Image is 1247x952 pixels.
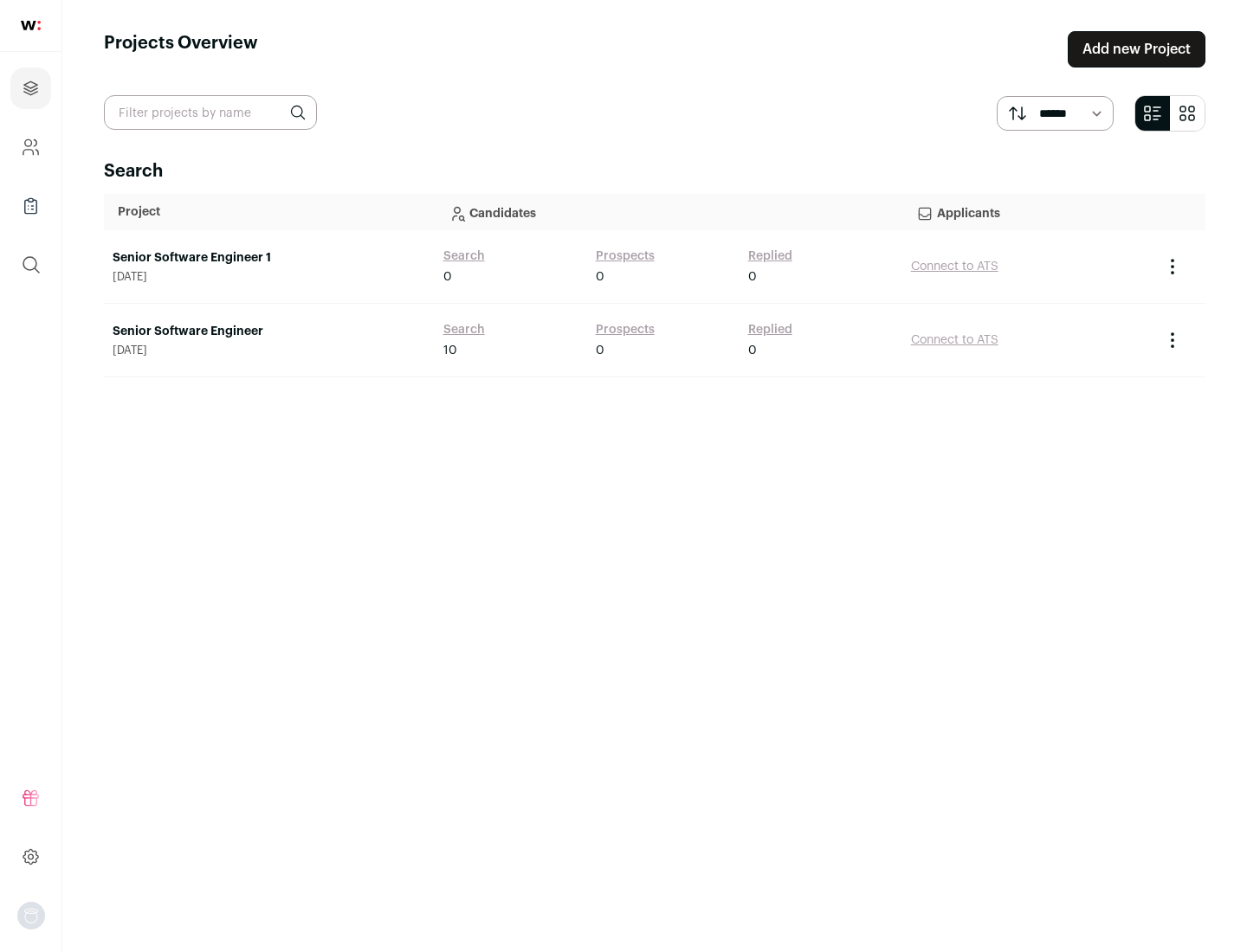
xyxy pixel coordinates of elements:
[916,195,1140,229] p: Applicants
[104,159,1205,183] h2: Search
[596,248,655,265] a: Prospects
[17,902,45,929] img: nopic.png
[113,270,426,284] span: [DATE]
[596,268,604,286] span: 0
[449,195,888,229] p: Candidates
[1162,256,1183,277] button: Project Actions
[748,321,792,338] a: Replied
[748,268,757,286] span: 0
[443,321,485,338] a: Search
[596,321,655,338] a: Prospects
[748,248,792,265] a: Replied
[118,203,421,221] p: Project
[104,31,258,68] h1: Projects Overview
[10,68,51,109] a: Projects
[113,344,426,357] span: [DATE]
[748,342,757,359] span: 0
[113,323,426,340] a: Senior Software Engineer
[104,95,317,130] input: Filter projects by name
[21,21,41,30] img: wellfound-shorthand-0d5821cbd27db2630d0214b213865d53afaa358527fdda9d0ea32b1df1b89c2c.svg
[1068,31,1205,68] a: Add new Project
[113,249,426,267] a: Senior Software Engineer 1
[596,342,604,359] span: 0
[17,902,45,929] button: Open dropdown
[911,261,998,273] a: Connect to ATS
[911,334,998,346] a: Connect to ATS
[443,268,452,286] span: 0
[10,126,51,168] a: Company and ATS Settings
[443,248,485,265] a: Search
[1162,330,1183,351] button: Project Actions
[10,185,51,227] a: Company Lists
[443,342,457,359] span: 10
